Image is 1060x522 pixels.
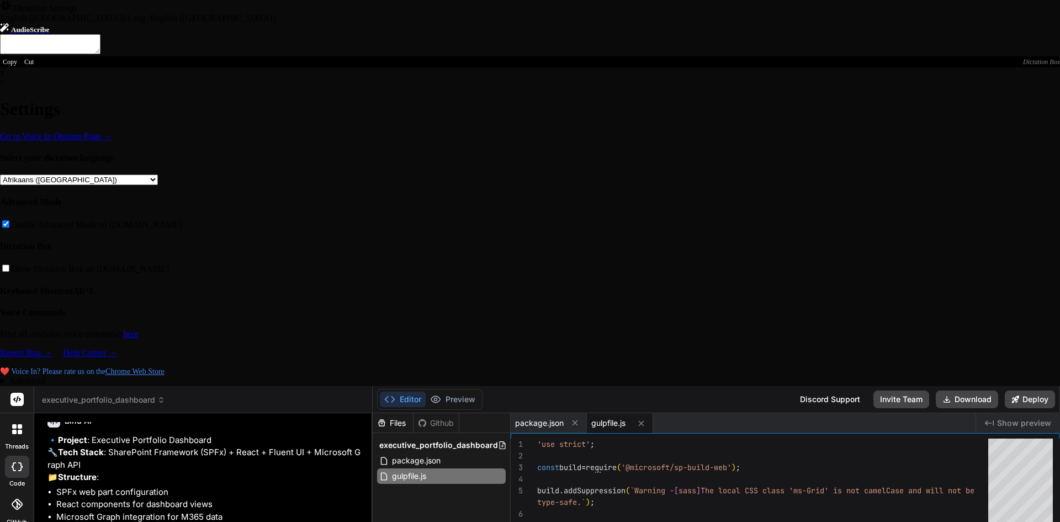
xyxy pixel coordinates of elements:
[58,447,104,457] strong: Tech Stack
[511,485,523,497] div: 5
[380,392,426,407] button: Editor
[537,486,559,495] span: build
[564,486,626,495] span: addSuppression
[732,462,736,472] span: )
[591,418,626,429] span: gulpfile.js
[511,473,523,485] div: 4
[391,454,442,467] span: package.json
[679,486,696,495] span: sass
[696,486,701,495] span: ]
[537,497,586,507] span: type-safe.`
[674,486,679,495] span: [
[586,462,617,472] span: require
[56,486,362,499] li: SPFx web part configuration
[793,391,867,408] div: Discord Support
[9,479,25,488] label: code
[626,486,630,495] span: (
[586,497,590,507] span: )
[537,439,590,449] span: 'use strict'
[515,418,564,429] span: package.json
[56,498,362,511] li: React components for dashboard views
[42,394,165,405] span: executive_portfolio_dashboard
[1005,391,1055,408] button: Deploy
[379,440,498,451] span: executive_portfolio_dashboard
[511,508,523,520] div: 6
[537,462,559,472] span: const
[701,486,917,495] span: The local CSS class 'ms-Grid' is not camelCase an
[997,418,1051,429] span: Show preview
[511,462,523,473] div: 3
[511,450,523,462] div: 2
[621,462,732,472] span: '@microsoft/sp-build-web'
[58,472,97,482] strong: Structure
[47,434,362,484] p: 🔹 : Executive Portfolio Dashboard 🔧 : SharePoint Framework (SPFx) + React + Fluent UI + Microsoft...
[426,392,480,407] button: Preview
[414,418,459,429] div: Github
[373,418,413,429] div: Files
[559,486,564,495] span: .
[617,462,621,472] span: (
[581,462,586,472] span: =
[58,435,87,445] strong: Project
[559,462,581,472] span: build
[630,486,674,495] span: `Warning -
[511,439,523,450] div: 1
[917,486,974,495] span: d will not be
[736,462,740,472] span: ;
[936,391,998,408] button: Download
[391,470,427,483] span: gulpfile.js
[590,439,595,449] span: ;
[590,497,595,507] span: ;
[5,442,29,451] label: threads
[873,391,929,408] button: Invite Team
